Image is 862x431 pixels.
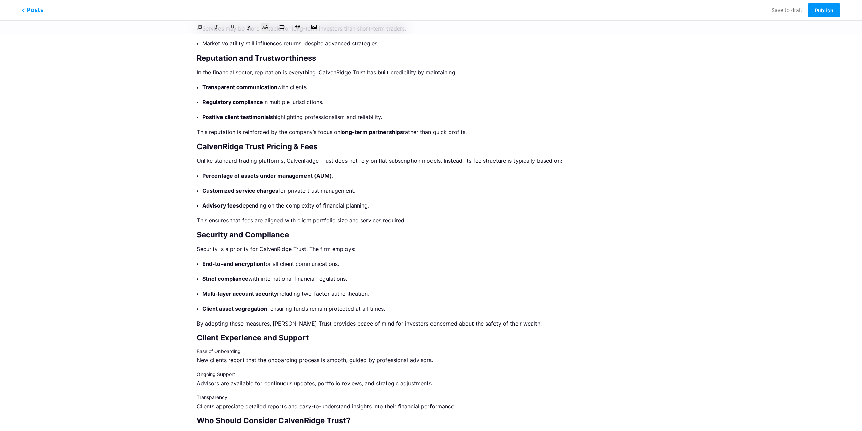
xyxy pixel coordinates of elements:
[202,172,334,179] strong: Percentage of assets under management (AUM).
[197,370,665,378] h3: Ongoing Support
[202,186,665,195] p: for private trust management.
[202,112,665,122] p: highlighting professionalism and reliability.
[202,114,273,120] strong: Positive client testimonials
[202,304,665,313] p: , ensuring funds remain protected at all times.
[197,378,665,388] p: Advisors are available for continuous updates, portfolio reviews, and strategic adjustments.
[202,259,665,269] p: for all client communications.
[197,334,665,342] h2: Client Experience and Support
[197,142,665,151] h2: CalvenRidge Trust Pricing & Fees
[202,82,665,92] p: with clients.
[202,202,239,209] strong: Advisory fees
[197,244,665,254] p: Security is a priority for CalvenRidge Trust. The firm employs:
[197,231,665,239] h2: Security and Compliance
[197,67,665,77] p: In the financial sector, reputation is everything. CalvenRidge Trust has built credibility by mai...
[202,99,263,105] strong: Regulatory compliance
[197,401,665,411] p: Clients appreciate detailed reports and easy-to-understand insights into their financial performa...
[202,275,248,282] strong: Strict compliance
[202,97,665,107] p: in multiple jurisdictions.
[202,305,267,312] strong: Client asset segregation
[197,319,665,328] p: By adopting these measures, [PERSON_NAME] Trust provides peace of mind for investors concerned ab...
[202,39,665,48] p: Market volatility still influences returns, despite advanced strategies.
[772,7,802,13] span: Save to draft
[197,216,665,225] p: This ensures that fees are aligned with client portfolio size and services required.
[202,289,665,298] p: including two-factor authentication.
[202,84,277,91] strong: Transparent communication
[197,54,665,62] h2: Reputation and Trustworthiness
[197,127,665,137] p: This reputation is reinforced by the company’s focus on rather than quick profits.
[202,260,264,267] strong: End-to-end encryption
[202,201,665,210] p: depending on the complexity of financial planning.
[197,156,665,165] p: Unlike standard trading platforms, CalvenRidge Trust does not rely on flat subscription models. I...
[202,274,665,283] p: with international financial regulations.
[202,290,277,297] strong: Multi-layer account security
[815,7,833,13] span: Publish
[202,187,278,194] strong: Customized service charges
[197,355,665,365] p: New clients report that the onboarding process is smooth, guided by professional advisors.
[22,6,43,14] span: Posts
[808,3,840,17] button: Publish
[197,416,665,425] h2: Who Should Consider CalvenRidge Trust?
[772,3,802,17] button: Save to draft
[197,347,665,355] h3: Ease of Onboarding
[340,129,403,135] strong: long-term partnerships
[197,393,665,401] h3: Transparency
